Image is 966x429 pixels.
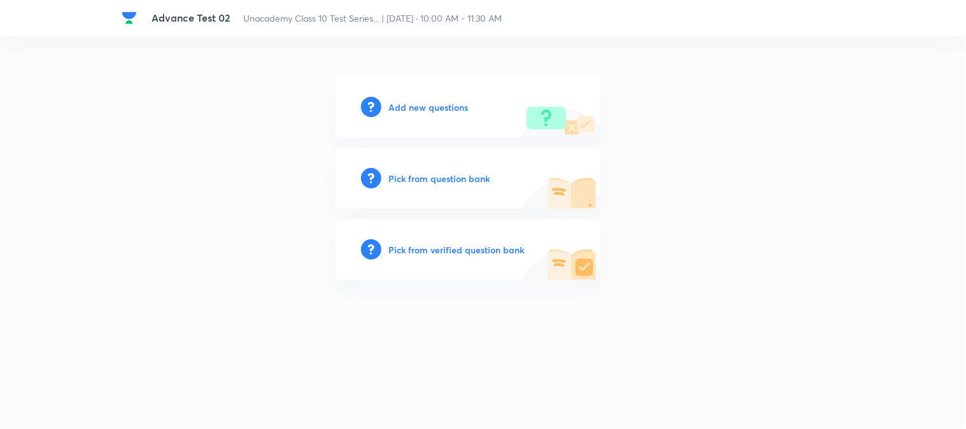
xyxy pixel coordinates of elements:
[389,172,490,185] h6: Pick from question bank
[122,10,137,25] img: Company Logo
[122,10,142,25] a: Company Logo
[389,243,525,257] h6: Pick from verified question bank
[244,12,502,24] span: Unacademy Class 10 Test Series... | [DATE] · 10:00 AM - 11:30 AM
[389,101,469,114] h6: Add new questions
[152,11,231,24] span: Advance Test 02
